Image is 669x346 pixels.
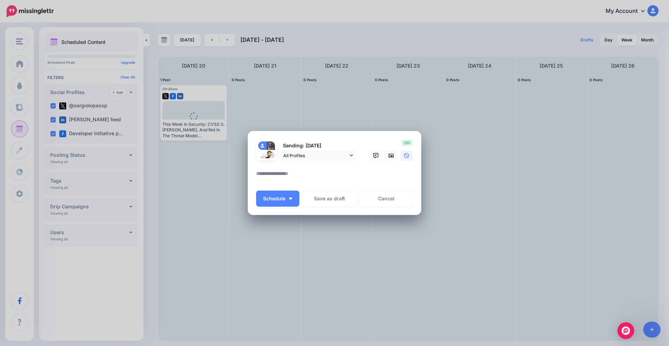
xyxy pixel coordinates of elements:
[263,196,285,201] span: Schedule
[258,141,267,150] img: user_default_image.png
[267,141,275,150] img: 404938064_7577128425634114_8114752557348925942_n-bsa142071.jpg
[258,150,275,167] img: QppGEvPG-82148.jpg
[256,191,299,207] button: Schedule
[617,322,634,339] div: Open Intercom Messenger
[280,142,356,150] p: Sending: [DATE]
[360,191,413,207] a: Cancel
[280,151,356,161] a: All Profiles
[303,191,356,207] button: Save as draft
[283,152,348,159] span: All Profiles
[401,139,413,146] span: 280
[289,198,292,200] img: arrow-down-white.png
